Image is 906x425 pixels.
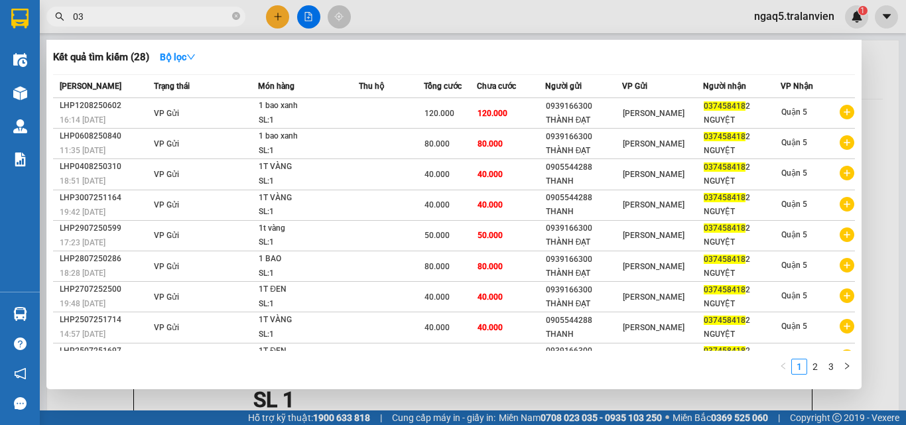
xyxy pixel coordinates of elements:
[60,269,105,278] span: 18:28 [DATE]
[704,346,745,355] span: 037458418
[546,344,622,358] div: 0939166300
[840,258,854,273] span: plus-circle
[186,52,196,62] span: down
[840,227,854,242] span: plus-circle
[11,9,29,29] img: logo-vxr
[478,292,503,302] span: 40.000
[14,397,27,410] span: message
[840,349,854,364] span: plus-circle
[478,170,503,179] span: 40.000
[478,262,503,271] span: 80.000
[111,50,182,61] b: [DOMAIN_NAME]
[704,223,745,233] span: 037458418
[259,267,358,281] div: SL: 1
[259,174,358,189] div: SL: 1
[259,191,358,206] div: 1T VÀNG
[60,129,150,143] div: LHP0608250840
[259,297,358,312] div: SL: 1
[154,170,179,179] span: VP Gửi
[259,235,358,250] div: SL: 1
[840,166,854,180] span: plus-circle
[13,152,27,166] img: solution-icon
[843,362,851,370] span: right
[154,139,179,149] span: VP Gửi
[478,231,503,240] span: 50.000
[160,52,196,62] strong: Bộ lọc
[60,221,150,235] div: LHP2907250599
[546,253,622,267] div: 0939166300
[17,86,48,148] b: Trà Lan Viên
[60,282,150,296] div: LHP2707252500
[13,307,27,321] img: warehouse-icon
[259,99,358,113] div: 1 bao xanh
[791,359,807,375] li: 1
[259,129,358,144] div: 1 bao xanh
[704,328,780,341] div: NGUYỆT
[823,359,839,375] li: 3
[546,297,622,311] div: THÀNH ĐẠT
[154,200,179,210] span: VP Gửi
[546,283,622,297] div: 0939166300
[704,205,780,219] div: NGUYỆT
[546,174,622,188] div: THANH
[424,170,450,179] span: 40.000
[477,82,516,91] span: Chưa cước
[60,146,105,155] span: 11:35 [DATE]
[623,292,684,302] span: [PERSON_NAME]
[704,144,780,158] div: NGUYỆT
[259,144,358,158] div: SL: 1
[60,299,105,308] span: 19:48 [DATE]
[60,313,150,327] div: LHP2507251714
[60,82,121,91] span: [PERSON_NAME]
[704,267,780,280] div: NGUYỆT
[232,11,240,23] span: close-circle
[478,109,507,118] span: 120.000
[840,105,854,119] span: plus-circle
[60,238,105,247] span: 17:23 [DATE]
[704,130,780,144] div: 2
[704,221,780,235] div: 2
[424,262,450,271] span: 80.000
[13,119,27,133] img: warehouse-icon
[546,267,622,280] div: THÀNH ĐẠT
[704,283,780,297] div: 2
[622,82,647,91] span: VP Gửi
[546,314,622,328] div: 0905544288
[704,193,745,202] span: 037458418
[779,362,787,370] span: left
[840,288,854,303] span: plus-circle
[704,297,780,311] div: NGUYỆT
[781,291,807,300] span: Quận 5
[424,82,462,91] span: Tổng cước
[807,359,823,375] li: 2
[546,113,622,127] div: THÀNH ĐẠT
[840,319,854,334] span: plus-circle
[781,261,807,270] span: Quận 5
[259,344,358,359] div: 1T ĐEN
[546,235,622,249] div: THÀNH ĐẠT
[13,86,27,100] img: warehouse-icon
[154,109,179,118] span: VP Gửi
[623,109,684,118] span: [PERSON_NAME]
[781,138,807,147] span: Quận 5
[839,359,855,375] li: Next Page
[424,323,450,332] span: 40.000
[623,170,684,179] span: [PERSON_NAME]
[60,176,105,186] span: 18:51 [DATE]
[775,359,791,375] li: Previous Page
[781,168,807,178] span: Quận 5
[259,160,358,174] div: 1T VÀNG
[792,359,807,374] a: 1
[839,359,855,375] button: right
[73,9,229,24] input: Tìm tên, số ĐT hoặc mã đơn
[424,231,450,240] span: 50.000
[144,17,176,48] img: logo.jpg
[704,174,780,188] div: NGUYỆT
[781,322,807,331] span: Quận 5
[781,82,813,91] span: VP Nhận
[704,253,780,267] div: 2
[259,205,358,219] div: SL: 1
[704,99,780,113] div: 2
[623,323,684,332] span: [PERSON_NAME]
[704,101,745,111] span: 037458418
